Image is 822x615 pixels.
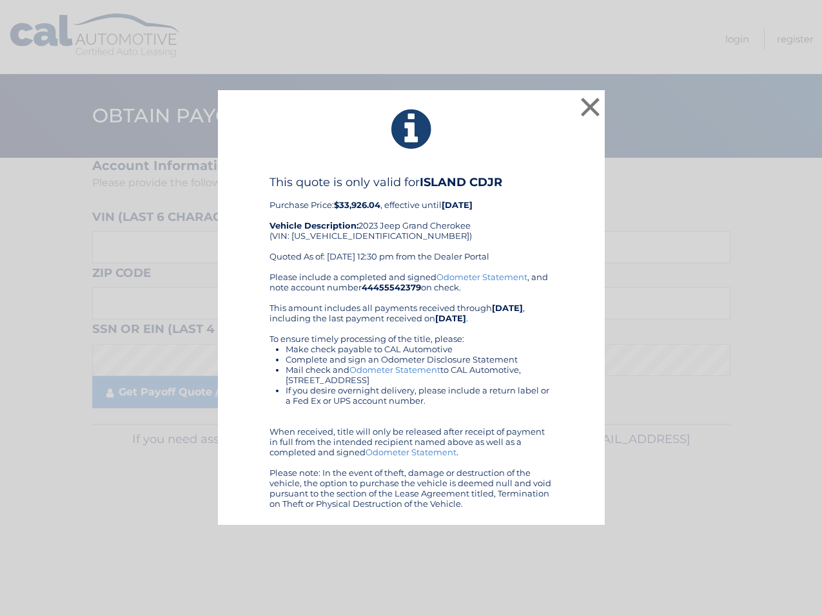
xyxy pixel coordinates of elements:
[269,175,553,272] div: Purchase Price: , effective until 2023 Jeep Grand Cherokee (VIN: [US_VEHICLE_IDENTIFICATION_NUMBE...
[269,175,553,189] h4: This quote is only valid for
[435,313,466,323] b: [DATE]
[492,303,523,313] b: [DATE]
[436,272,527,282] a: Odometer Statement
[420,175,502,189] b: ISLAND CDJR
[362,282,421,292] b: 44455542379
[442,200,473,210] b: [DATE]
[269,220,358,231] strong: Vehicle Description:
[286,354,553,364] li: Complete and sign an Odometer Disclosure Statement
[286,344,553,354] li: Make check payable to CAL Automotive
[578,94,603,120] button: ×
[366,447,456,457] a: Odometer Statement
[349,364,440,375] a: Odometer Statement
[269,272,553,509] div: Please include a completed and signed , and note account number on check. This amount includes al...
[286,364,553,385] li: Mail check and to CAL Automotive, [STREET_ADDRESS]
[334,200,380,210] b: $33,926.04
[286,385,553,406] li: If you desire overnight delivery, please include a return label or a Fed Ex or UPS account number.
